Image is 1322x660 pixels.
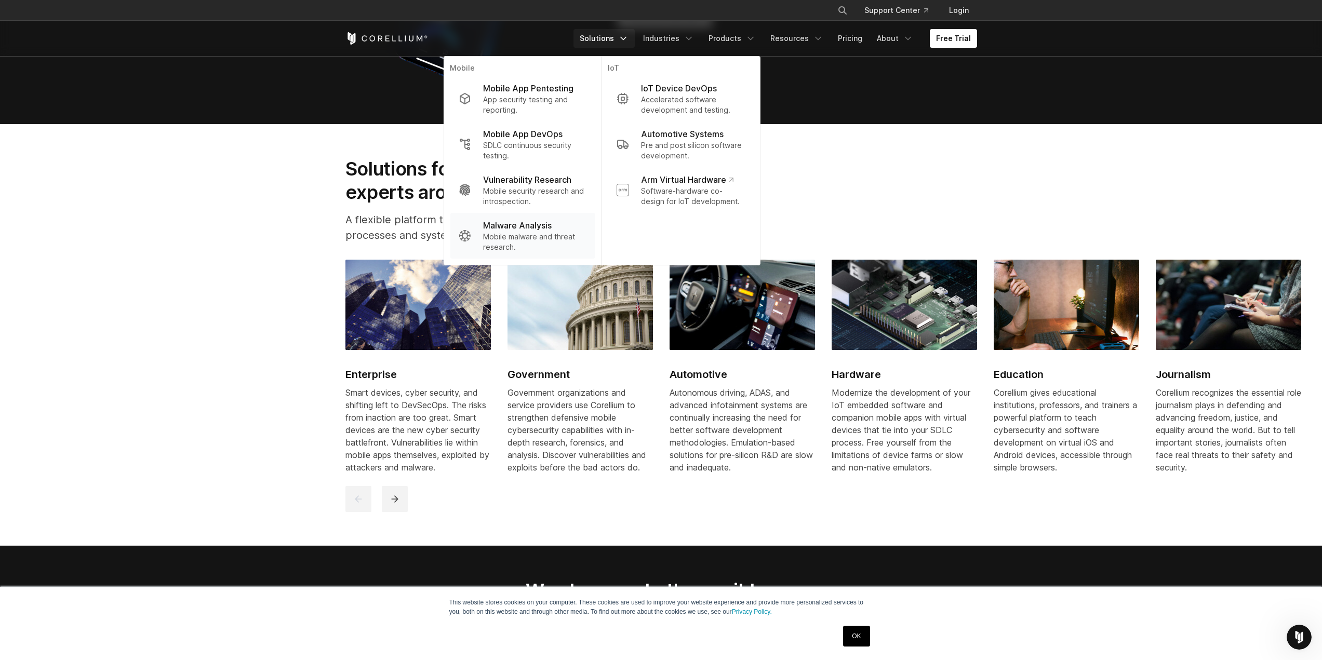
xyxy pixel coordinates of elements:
[1156,386,1301,474] div: Corellium recognizes the essential role journalism plays in defending and advancing freedom, just...
[1156,367,1301,382] h2: Journalism
[941,1,977,20] a: Login
[509,579,814,625] h2: We change what's possible, so you can build what's next.
[608,76,753,122] a: IoT Device DevOps Accelerated software development and testing.
[450,76,595,122] a: Mobile App Pentesting App security testing and reporting.
[764,29,830,48] a: Resources
[573,29,635,48] a: Solutions
[825,1,977,20] div: Navigation Menu
[483,173,571,186] p: Vulnerability Research
[832,260,977,486] a: Hardware Hardware Modernize the development of your IoT embedded software and companion mobile ap...
[702,29,762,48] a: Products
[641,140,745,161] p: Pre and post silicon software development.
[871,29,919,48] a: About
[732,608,772,615] a: Privacy Policy.
[345,260,491,350] img: Enterprise
[345,367,491,382] h2: Enterprise
[345,260,491,486] a: Enterprise Enterprise Smart devices, cyber security, and shifting left to DevSecOps. The risks fr...
[483,140,586,161] p: SDLC continuous security testing.
[637,29,700,48] a: Industries
[483,186,586,207] p: Mobile security research and introspection.
[345,32,428,45] a: Corellium Home
[508,386,653,474] div: Government organizations and service providers use Corellium to strengthen defensive mobile cyber...
[450,122,595,167] a: Mobile App DevOps SDLC continuous security testing.
[670,386,815,474] div: Autonomous driving, ADAS, and advanced infotainment systems are continually increasing the need f...
[345,486,371,512] button: previous
[641,173,733,186] p: Arm Virtual Hardware
[345,157,759,204] h2: Solutions for enterprises, governments, and experts around the world.
[994,367,1139,382] h2: Education
[670,260,815,350] img: Automotive
[930,29,977,48] a: Free Trial
[483,95,586,115] p: App security testing and reporting.
[483,128,563,140] p: Mobile App DevOps
[843,626,870,646] a: OK
[641,186,745,207] p: Software-hardware co-design for IoT development.
[483,82,573,95] p: Mobile App Pentesting
[1156,260,1301,350] img: Journalism
[508,260,653,486] a: Government Government Government organizations and service providers use Corellium to strengthen ...
[573,29,977,48] div: Navigation Menu
[608,63,753,76] p: IoT
[641,82,717,95] p: IoT Device DevOps
[832,387,970,473] span: Modernize the development of your IoT embedded software and companion mobile apps with virtual de...
[508,367,653,382] h2: Government
[641,128,724,140] p: Automotive Systems
[833,1,852,20] button: Search
[856,1,937,20] a: Support Center
[345,386,491,474] div: Smart devices, cyber security, and shifting left to DevSecOps. The risks from inaction are too gr...
[670,260,815,486] a: Automotive Automotive Autonomous driving, ADAS, and advanced infotainment systems are continually...
[608,122,753,167] a: Automotive Systems Pre and post silicon software development.
[450,213,595,259] a: Malware Analysis Mobile malware and threat research.
[994,386,1139,474] div: Corellium gives educational institutions, professors, and trainers a powerful platform to teach c...
[832,367,977,382] h2: Hardware
[670,367,815,382] h2: Automotive
[450,63,595,76] p: Mobile
[832,29,869,48] a: Pricing
[483,232,586,252] p: Mobile malware and threat research.
[1287,625,1312,650] iframe: Intercom live chat
[450,167,595,213] a: Vulnerability Research Mobile security research and introspection.
[508,260,653,350] img: Government
[994,260,1139,350] img: Education
[608,167,753,213] a: Arm Virtual Hardware Software-hardware co-design for IoT development.
[483,219,552,232] p: Malware Analysis
[382,486,408,512] button: next
[449,598,873,616] p: This website stores cookies on your computer. These cookies are used to improve your website expe...
[345,212,759,243] p: A flexible platform that integrates with your existing software development processes and systems.
[641,95,745,115] p: Accelerated software development and testing.
[832,260,977,350] img: Hardware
